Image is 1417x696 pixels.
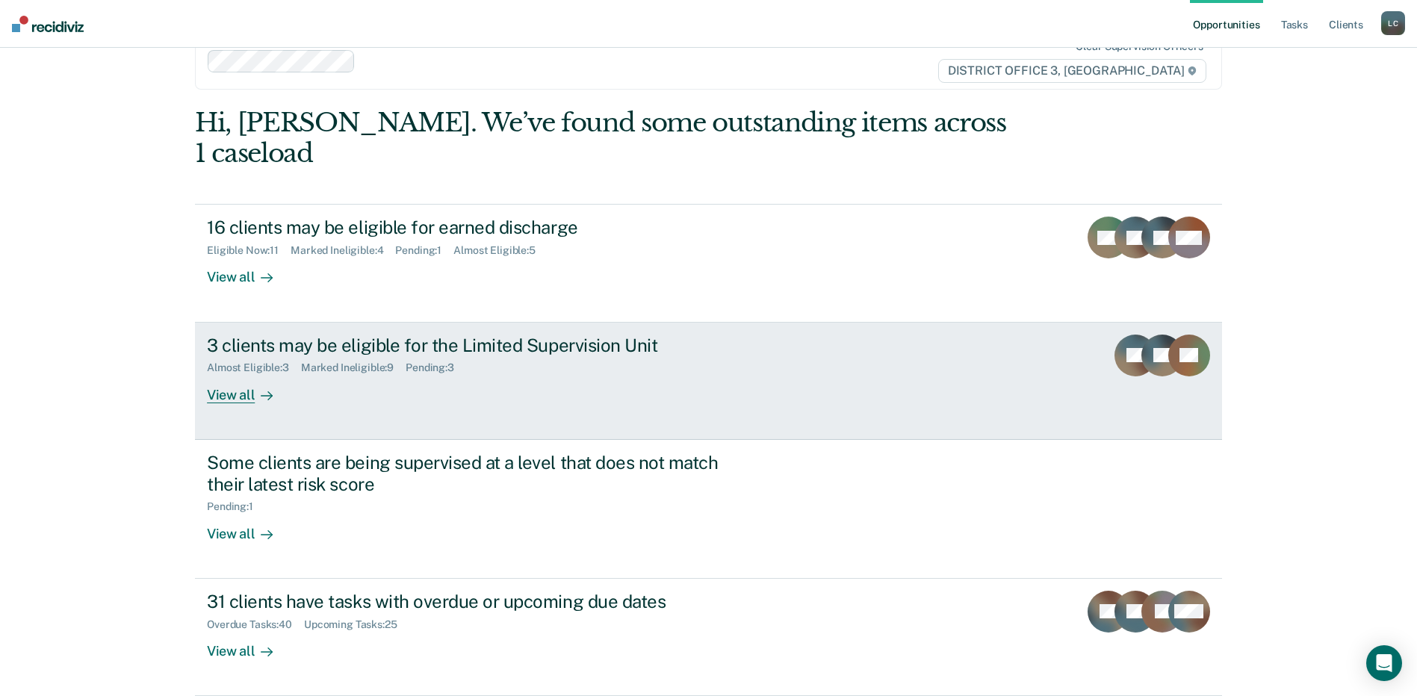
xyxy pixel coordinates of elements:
div: 16 clients may be eligible for earned discharge [207,217,731,238]
div: Marked Ineligible : 4 [291,244,395,257]
a: Some clients are being supervised at a level that does not match their latest risk scorePending:1... [195,440,1222,579]
div: Almost Eligible : 3 [207,361,301,374]
div: Hi, [PERSON_NAME]. We’ve found some outstanding items across 1 caseload [195,108,1017,169]
div: Open Intercom Messenger [1366,645,1402,681]
div: Marked Ineligible : 9 [301,361,406,374]
div: Upcoming Tasks : 25 [304,618,409,631]
button: LC [1381,11,1405,35]
div: Overdue Tasks : 40 [207,618,304,631]
div: 31 clients have tasks with overdue or upcoming due dates [207,591,731,612]
div: View all [207,630,291,659]
div: View all [207,374,291,403]
div: Pending : 3 [406,361,466,374]
a: 16 clients may be eligible for earned dischargeEligible Now:11Marked Ineligible:4Pending:1Almost ... [195,204,1222,322]
div: Pending : 1 [395,244,453,257]
div: View all [207,257,291,286]
span: DISTRICT OFFICE 3, [GEOGRAPHIC_DATA] [938,59,1206,83]
div: Eligible Now : 11 [207,244,291,257]
div: View all [207,513,291,542]
a: 31 clients have tasks with overdue or upcoming due datesOverdue Tasks:40Upcoming Tasks:25View all [195,579,1222,696]
div: L C [1381,11,1405,35]
img: Recidiviz [12,16,84,32]
div: Some clients are being supervised at a level that does not match their latest risk score [207,452,731,495]
div: Almost Eligible : 5 [453,244,548,257]
div: 3 clients may be eligible for the Limited Supervision Unit [207,335,731,356]
div: Pending : 1 [207,500,265,513]
a: 3 clients may be eligible for the Limited Supervision UnitAlmost Eligible:3Marked Ineligible:9Pen... [195,323,1222,440]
